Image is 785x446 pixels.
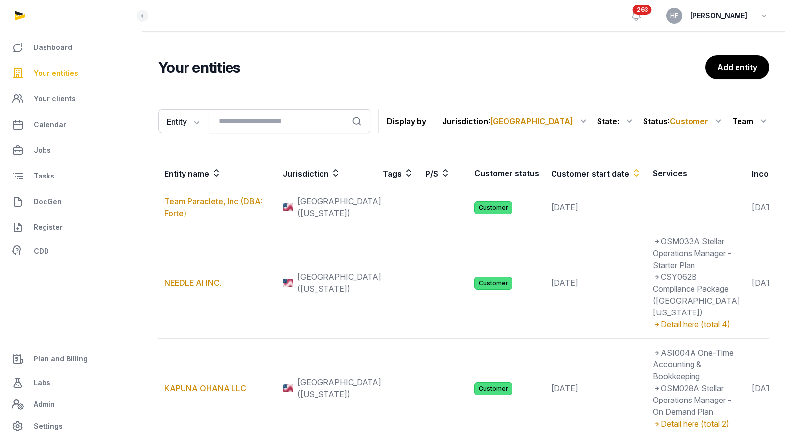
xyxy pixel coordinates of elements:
span: Plan and Billing [34,353,88,365]
span: Jobs [34,144,51,156]
span: Calendar [34,119,66,131]
a: KAPUNA OHANA LLC [164,383,246,393]
span: CSY062B Compliance Package ([GEOGRAPHIC_DATA] [US_STATE]) [653,272,740,317]
span: Your entities [34,67,78,79]
a: CDD [8,241,134,261]
span: [GEOGRAPHIC_DATA] [490,116,573,126]
a: Team Paraclete, Inc (DBA: Forte) [164,196,263,218]
span: 263 [633,5,652,15]
td: [DATE] [545,339,647,438]
span: [GEOGRAPHIC_DATA] ([US_STATE]) [297,195,381,219]
span: CDD [34,245,49,257]
th: Tags [377,159,419,187]
div: Detail here (total 4) [653,318,740,330]
a: Jobs [8,138,134,162]
a: Plan and Billing [8,347,134,371]
a: Dashboard [8,36,134,59]
span: : [668,115,708,127]
div: Team [732,113,769,129]
th: Customer status [468,159,545,187]
span: : [488,115,573,127]
div: Detail here (total 2) [653,418,740,430]
a: NEEDLE AI INC. [164,278,222,288]
div: Jurisdiction [442,113,589,129]
span: DocGen [34,196,62,208]
th: P/S [419,159,468,187]
span: OSM028A Stellar Operations Manager - On Demand Plan [653,383,731,417]
th: Customer start date [545,159,647,187]
h2: Your entities [158,58,705,76]
td: [DATE] [545,187,647,227]
button: Entity [158,109,209,133]
a: Your clients [8,87,134,111]
th: Services [647,159,746,187]
a: Register [8,216,134,239]
span: Customer [670,116,708,126]
span: Dashboard [34,42,72,53]
span: Register [34,222,63,233]
div: Status [643,113,724,129]
a: Tasks [8,164,134,188]
span: Customer [474,277,512,290]
span: Customer [474,201,512,214]
span: [GEOGRAPHIC_DATA] ([US_STATE]) [297,271,381,295]
span: [GEOGRAPHIC_DATA] ([US_STATE]) [297,376,381,400]
a: Your entities [8,61,134,85]
td: [DATE] [545,227,647,339]
span: Your clients [34,93,76,105]
span: OSM033A Stellar Operations Manager - Starter Plan [653,236,731,270]
div: State [597,113,635,129]
button: HF [666,8,682,24]
a: Admin [8,395,134,414]
span: HF [670,13,678,19]
span: ASI004A One-Time Accounting & Bookkeeping [653,348,734,381]
th: Entity name [158,159,277,187]
span: [PERSON_NAME] [690,10,747,22]
a: Settings [8,414,134,438]
a: Add entity [705,55,769,79]
th: Jurisdiction [277,159,377,187]
a: Calendar [8,113,134,136]
a: Labs [8,371,134,395]
span: : [617,115,619,127]
span: Labs [34,377,50,389]
span: Tasks [34,170,54,182]
p: Display by [387,113,426,129]
span: Customer [474,382,512,395]
span: Settings [34,420,63,432]
span: Admin [34,399,55,410]
a: DocGen [8,190,134,214]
